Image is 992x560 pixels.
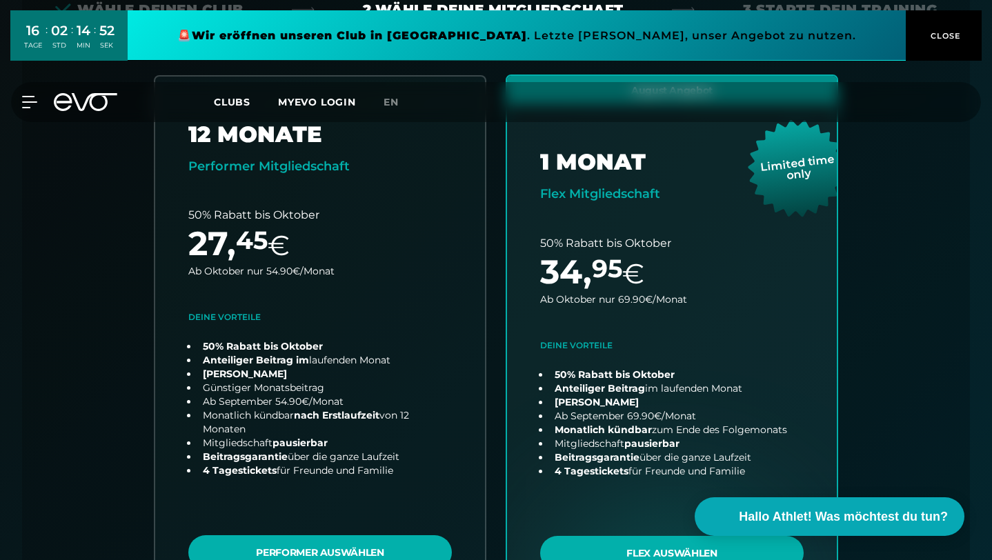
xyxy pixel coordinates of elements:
button: CLOSE [906,10,982,61]
div: TAGE [24,41,42,50]
a: en [384,94,415,110]
div: : [71,22,73,59]
div: 02 [51,21,68,41]
div: STD [51,41,68,50]
div: SEK [99,41,115,50]
div: MIN [77,41,90,50]
div: : [46,22,48,59]
div: 52 [99,21,115,41]
div: : [94,22,96,59]
span: Hallo Athlet! Was möchtest du tun? [739,508,948,526]
span: CLOSE [927,30,961,42]
a: Clubs [214,95,278,108]
span: en [384,96,399,108]
button: Hallo Athlet! Was möchtest du tun? [695,497,964,536]
div: 14 [77,21,90,41]
a: MYEVO LOGIN [278,96,356,108]
div: 16 [24,21,42,41]
span: Clubs [214,96,250,108]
